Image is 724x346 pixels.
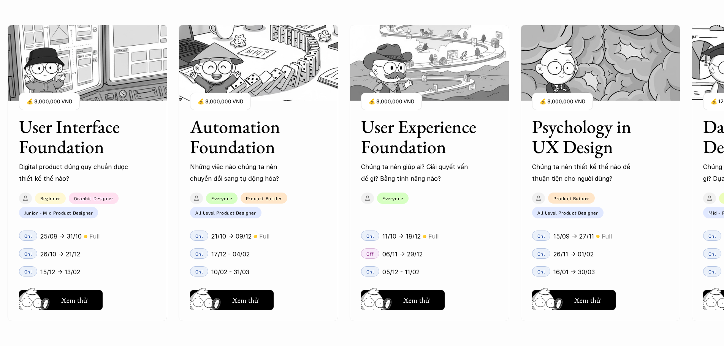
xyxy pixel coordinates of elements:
p: 16/01 -> 30/03 [553,266,595,278]
button: Xem thử [361,290,445,310]
p: Graphic Designer [74,196,114,201]
a: Xem thử [361,287,445,310]
p: Off [366,251,374,256]
h3: Automation Foundation [190,117,308,157]
p: Chúng ta nên thiết kế thế nào để thuận tiện cho người dùng? [532,161,642,184]
p: Onl [537,251,545,256]
h3: User Experience Foundation [361,117,479,157]
p: 15/09 -> 27/11 [553,231,594,242]
a: Xem thử [190,287,274,310]
h5: Xem thử [574,295,600,305]
p: Full [602,231,612,242]
p: 🟡 [253,234,257,239]
p: Everyone [382,196,403,201]
p: 🟡 [84,234,87,239]
p: Product Builder [246,196,282,201]
p: 💰 8,000,000 VND [369,96,414,107]
p: 17/12 - 04/02 [211,248,250,260]
p: Onl [708,251,716,256]
p: Onl [366,233,374,239]
p: Onl [195,269,203,274]
p: Onl [537,269,545,274]
p: Full [259,231,269,242]
h3: User Interface Foundation [19,117,137,157]
p: 06/11 -> 29/12 [382,248,423,260]
p: 21/10 -> 09/12 [211,231,252,242]
p: 💰 8,000,000 VND [540,96,585,107]
p: 💰 8,000,000 VND [198,96,243,107]
p: Everyone [211,196,232,201]
p: 26/11 -> 01/02 [553,248,594,260]
p: Onl [195,251,203,256]
p: 🟡 [423,234,426,239]
p: Onl [708,233,716,239]
h5: Xem thử [403,295,429,305]
p: 05/12 - 11/02 [382,266,420,278]
p: All Level Product Designer [195,210,256,215]
p: 11/10 -> 18/12 [382,231,421,242]
p: Onl [708,269,716,274]
p: Full [428,231,439,242]
p: 10/02 - 31/03 [211,266,249,278]
a: Xem thử [532,287,616,310]
button: Xem thử [190,290,274,310]
p: Onl [537,233,545,239]
p: 🟡 [596,234,600,239]
p: Onl [366,269,374,274]
h3: Psychology in UX Design [532,117,650,157]
p: All Level Product Designer [537,210,598,215]
p: Product Builder [553,196,589,201]
p: Onl [195,233,203,239]
p: Chúng ta nên giúp ai? Giải quyết vấn đề gì? Bằng tính năng nào? [361,161,471,184]
p: Full [89,231,100,242]
h5: Xem thử [232,295,258,305]
p: Những việc nào chúng ta nên chuyển đổi sang tự động hóa? [190,161,300,184]
button: Xem thử [532,290,616,310]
